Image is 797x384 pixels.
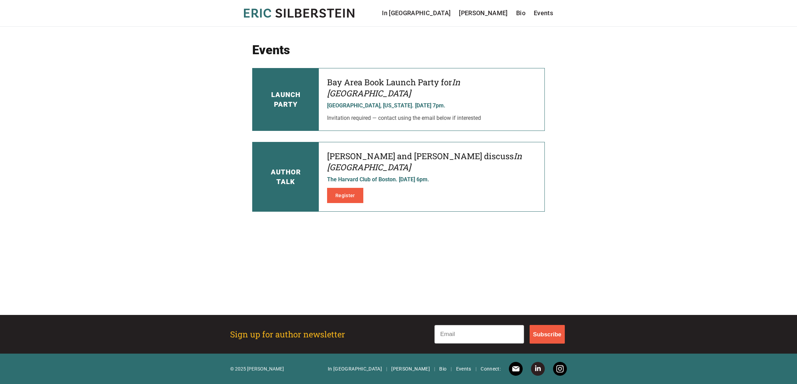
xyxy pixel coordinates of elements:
[252,43,545,57] h1: Events
[271,90,301,109] h3: Launch Party
[327,114,536,122] p: Invitation required — contact using the email below if interested
[534,8,553,18] a: Events
[327,77,460,99] em: In [GEOGRAPHIC_DATA]
[509,362,523,376] a: Email
[456,365,471,372] a: Events
[382,8,451,18] a: In [GEOGRAPHIC_DATA]
[230,329,345,340] h2: Sign up for author newsletter
[327,188,363,203] a: Register
[516,8,525,18] a: Bio
[439,365,446,372] a: Bio
[327,175,536,184] p: The Harvard Club of Boston. [DATE] 6pm.
[434,365,435,372] span: |
[386,365,387,372] span: |
[481,365,501,372] span: Connect:
[451,365,452,372] span: |
[327,77,536,99] h4: Bay Area Book Launch Party for
[459,8,508,18] a: [PERSON_NAME]
[327,151,522,173] em: In [GEOGRAPHIC_DATA]
[271,167,301,186] h3: Author Talk
[553,362,567,376] a: Instagram
[530,325,565,344] button: Subscribe
[391,365,430,372] a: [PERSON_NAME]
[475,365,476,372] span: |
[327,151,536,173] h4: [PERSON_NAME] and [PERSON_NAME] discuss
[328,365,382,372] a: In [GEOGRAPHIC_DATA]
[230,365,284,372] p: © 2025 [PERSON_NAME]
[531,362,545,376] a: LinkedIn
[327,102,536,110] p: [GEOGRAPHIC_DATA], [US_STATE]. [DATE] 7pm.
[434,325,524,344] input: Email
